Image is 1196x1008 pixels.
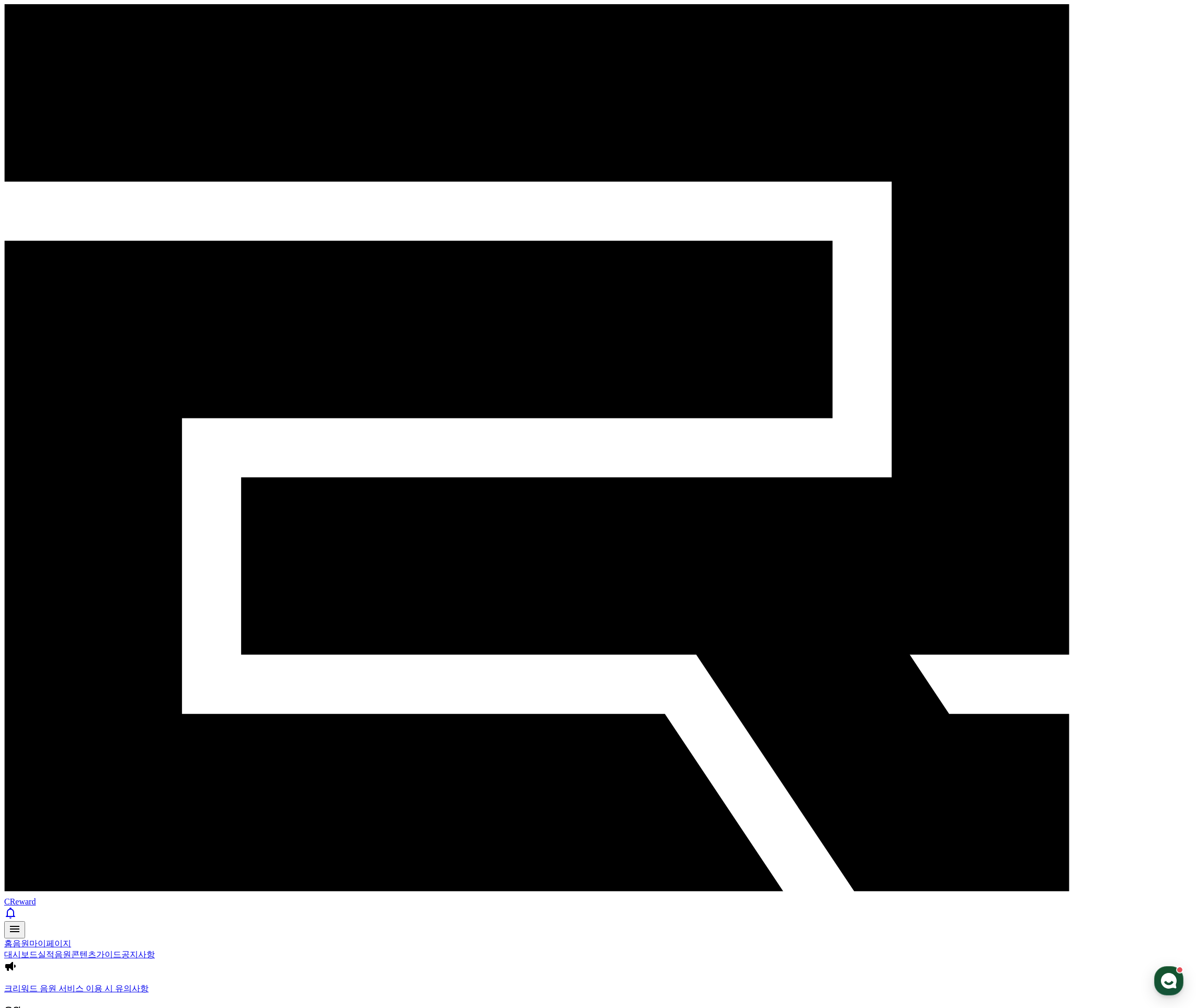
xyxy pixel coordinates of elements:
[4,950,38,959] a: 대시보드
[54,950,71,959] a: 음원
[96,950,121,959] a: 가이드
[13,939,29,948] a: 음원
[4,888,1192,906] a: CReward
[4,897,36,906] span: CReward
[121,950,155,959] a: 공지사항
[71,950,96,959] a: 콘텐츠
[4,939,13,948] a: 홈
[4,983,1192,994] a: 크리워드 음원 서비스 이용 시 유의사항
[29,939,71,948] a: 마이페이지
[38,950,54,959] a: 실적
